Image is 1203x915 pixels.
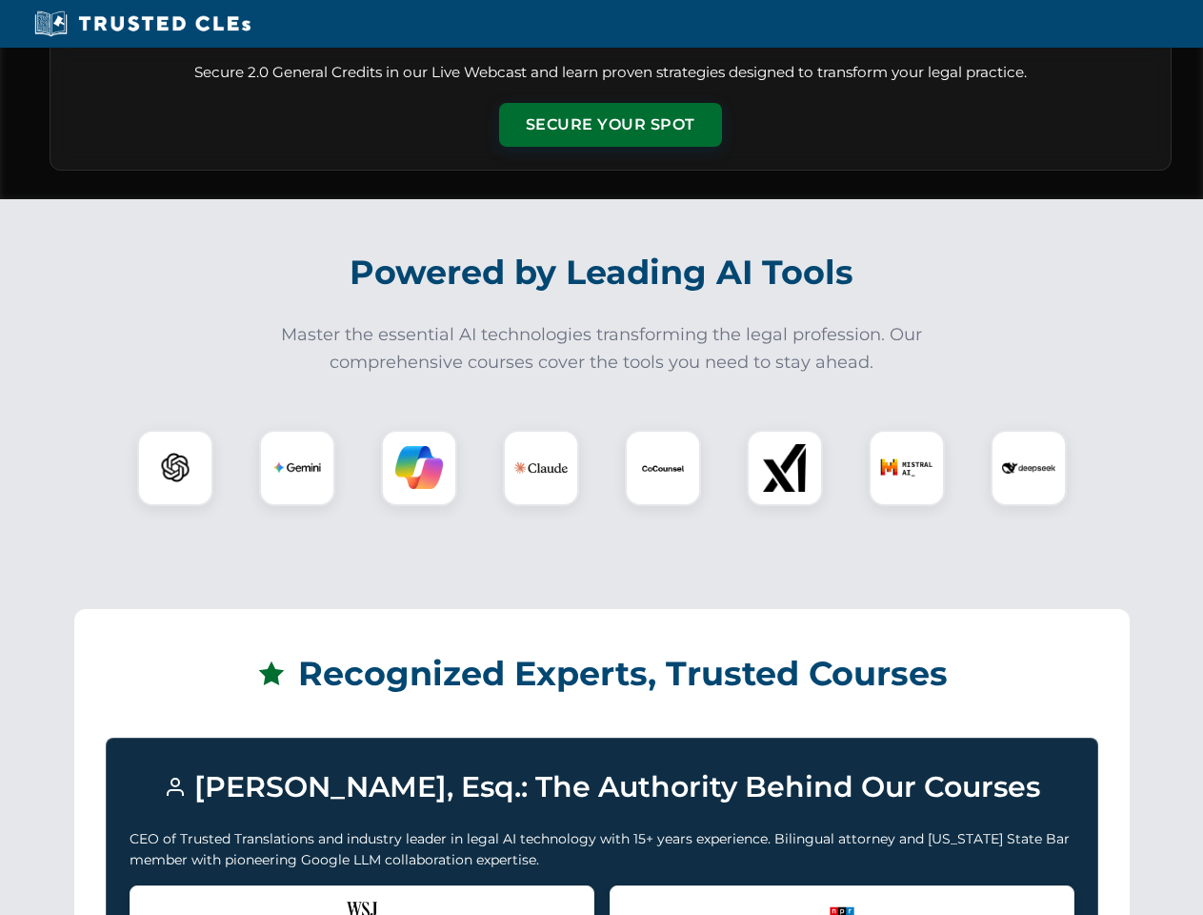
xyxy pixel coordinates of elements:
img: Gemini Logo [273,444,321,492]
img: CoCounsel Logo [639,444,687,492]
h3: [PERSON_NAME], Esq.: The Authority Behind Our Courses [130,762,1074,813]
p: Secure 2.0 General Credits in our Live Webcast and learn proven strategies designed to transform ... [73,62,1148,84]
p: CEO of Trusted Translations and industry leader in legal AI technology with 15+ years experience.... [130,828,1074,871]
div: Gemini [259,430,335,506]
img: Copilot Logo [395,444,443,492]
div: DeepSeek [991,430,1067,506]
h2: Recognized Experts, Trusted Courses [106,640,1098,707]
div: Mistral AI [869,430,945,506]
img: Trusted CLEs [29,10,256,38]
button: Secure Your Spot [499,103,722,147]
img: xAI Logo [761,444,809,492]
img: Claude Logo [514,441,568,495]
div: Copilot [381,430,457,506]
div: ChatGPT [137,430,213,506]
img: Mistral AI Logo [880,441,933,495]
div: xAI [747,430,823,506]
div: CoCounsel [625,430,701,506]
img: ChatGPT Logo [148,440,203,496]
h2: Powered by Leading AI Tools [74,239,1130,306]
img: DeepSeek Logo [1002,441,1055,495]
div: Claude [503,430,579,506]
p: Master the essential AI technologies transforming the legal profession. Our comprehensive courses... [269,321,935,376]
